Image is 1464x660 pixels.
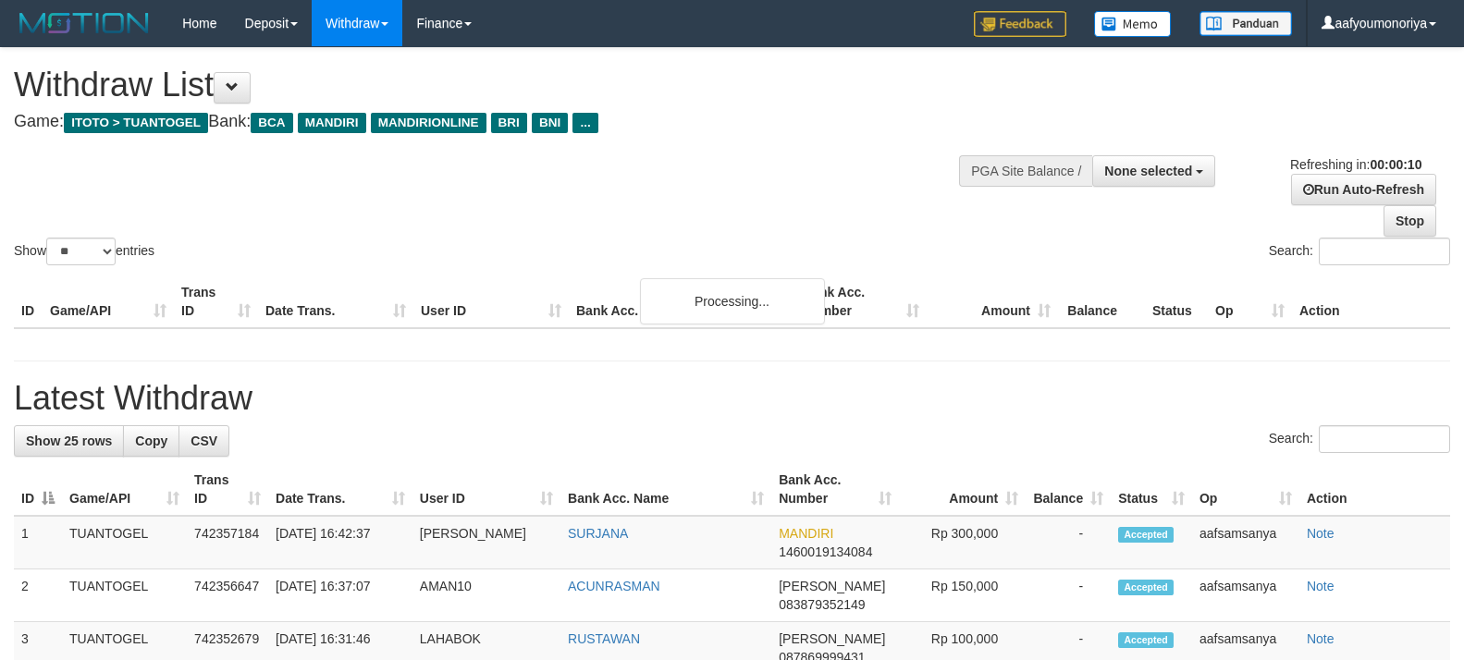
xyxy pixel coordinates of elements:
a: Note [1307,631,1335,646]
td: Rp 150,000 [899,569,1026,622]
td: Rp 300,000 [899,516,1026,569]
span: None selected [1104,164,1192,178]
a: SURJANA [568,526,628,541]
th: ID: activate to sort column descending [14,463,62,516]
td: 742357184 [187,516,268,569]
span: CSV [191,434,217,448]
th: Trans ID: activate to sort column ascending [187,463,268,516]
td: 2 [14,569,62,622]
span: BRI [491,113,527,133]
button: None selected [1092,155,1215,187]
th: Status [1145,275,1208,328]
span: Refreshing in: [1290,157,1421,172]
td: 1 [14,516,62,569]
a: Note [1307,579,1335,593]
th: Game/API: activate to sort column ascending [62,463,187,516]
th: Bank Acc. Number: activate to sort column ascending [771,463,899,516]
span: Accepted [1118,527,1174,543]
h1: Latest Withdraw [14,380,1450,417]
th: Op: activate to sort column ascending [1192,463,1299,516]
span: Accepted [1118,632,1174,648]
select: Showentries [46,238,116,265]
th: Bank Acc. Number [795,275,927,328]
td: [DATE] 16:42:37 [268,516,412,569]
td: TUANTOGEL [62,516,187,569]
a: RUSTAWAN [568,631,640,646]
span: MANDIRIONLINE [371,113,486,133]
span: [PERSON_NAME] [779,579,885,593]
span: MANDIRI [779,526,833,541]
input: Search: [1319,425,1450,453]
span: [PERSON_NAME] [779,631,885,646]
label: Search: [1269,425,1450,453]
span: Accepted [1118,580,1174,595]
th: Date Trans. [258,275,413,328]
th: ID [14,275,43,328]
td: AMAN10 [412,569,560,622]
td: [DATE] 16:37:07 [268,569,412,622]
a: Copy [123,425,179,457]
td: aafsamsanya [1192,569,1299,622]
th: Amount [927,275,1058,328]
td: [PERSON_NAME] [412,516,560,569]
td: aafsamsanya [1192,516,1299,569]
span: ITOTO > TUANTOGEL [64,113,208,133]
th: Action [1299,463,1450,516]
strong: 00:00:10 [1370,157,1421,172]
td: - [1026,516,1111,569]
th: Game/API [43,275,174,328]
span: MANDIRI [298,113,366,133]
div: Processing... [640,278,825,324]
div: PGA Site Balance / [959,155,1092,187]
a: Note [1307,526,1335,541]
th: Date Trans.: activate to sort column ascending [268,463,412,516]
h4: Game: Bank: [14,113,957,131]
span: BCA [251,113,292,133]
img: Button%20Memo.svg [1094,11,1172,37]
th: Bank Acc. Name: activate to sort column ascending [560,463,771,516]
span: Show 25 rows [26,434,112,448]
input: Search: [1319,238,1450,265]
span: Copy [135,434,167,448]
td: - [1026,569,1111,622]
a: Stop [1384,205,1436,237]
th: User ID [413,275,569,328]
img: MOTION_logo.png [14,9,154,37]
th: Balance: activate to sort column ascending [1026,463,1111,516]
th: User ID: activate to sort column ascending [412,463,560,516]
h1: Withdraw List [14,67,957,104]
th: Bank Acc. Name [569,275,795,328]
th: Balance [1058,275,1145,328]
th: Trans ID [174,275,258,328]
td: 742356647 [187,569,268,622]
a: ACUNRASMAN [568,579,660,593]
a: CSV [178,425,229,457]
label: Search: [1269,238,1450,265]
th: Amount: activate to sort column ascending [899,463,1026,516]
img: Feedback.jpg [974,11,1066,37]
th: Status: activate to sort column ascending [1111,463,1192,516]
span: ... [572,113,597,133]
span: BNI [532,113,568,133]
a: Show 25 rows [14,425,124,457]
span: Copy 083879352149 to clipboard [779,597,865,612]
img: panduan.png [1199,11,1292,36]
a: Run Auto-Refresh [1291,174,1436,205]
th: Op [1208,275,1292,328]
th: Action [1292,275,1450,328]
span: Copy 1460019134084 to clipboard [779,544,872,559]
td: TUANTOGEL [62,569,187,622]
label: Show entries [14,238,154,265]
